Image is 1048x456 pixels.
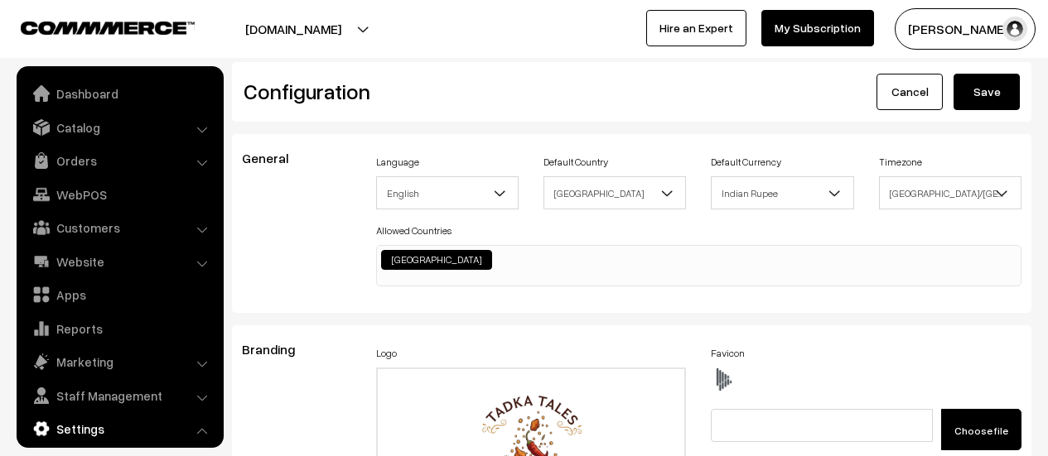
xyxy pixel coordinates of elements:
a: Apps [21,280,218,310]
label: Default Country [543,155,608,170]
img: favicon.ico [711,367,736,392]
label: Language [376,155,419,170]
span: General [242,150,308,166]
h2: Configuration [244,79,620,104]
a: Reports [21,314,218,343]
a: Catalog [21,113,218,142]
a: Cancel [877,74,943,110]
img: user [1002,17,1027,41]
span: English [376,176,519,209]
a: My Subscription [761,10,874,46]
span: Choose file [954,425,1008,437]
a: Customers [21,213,218,242]
label: Allowed Countries [376,223,452,238]
span: Asia/Kolkata [879,176,1021,209]
label: Timezone [879,155,922,170]
span: Asia/Kolkata [880,179,1021,208]
a: Marketing [21,347,218,377]
span: India [543,176,686,209]
span: India [544,179,685,208]
a: Orders [21,146,218,175]
span: Indian Rupee [712,179,852,208]
a: Website [21,247,218,276]
button: [PERSON_NAME] [895,8,1036,50]
a: COMMMERCE [21,17,166,36]
a: Hire an Expert [646,10,746,46]
label: Favicon [711,346,745,361]
label: Default Currency [711,155,781,170]
a: WebPOS [21,180,218,209]
a: Settings [21,414,218,444]
span: Branding [242,341,315,358]
li: India [381,250,492,270]
label: Logo [376,346,397,361]
button: Save [954,74,1020,110]
button: [DOMAIN_NAME] [187,8,399,50]
span: Indian Rupee [711,176,853,209]
img: COMMMERCE [21,22,195,34]
a: Dashboard [21,79,218,108]
span: English [377,179,518,208]
a: Staff Management [21,381,218,410]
